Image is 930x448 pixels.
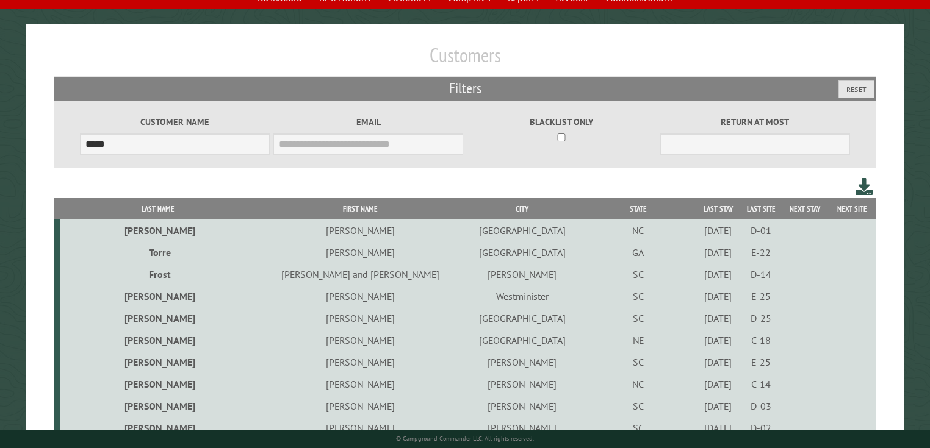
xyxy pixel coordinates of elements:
td: [PERSON_NAME] [464,373,580,395]
th: State [580,198,696,219]
td: [GEOGRAPHIC_DATA] [464,241,580,263]
td: [PERSON_NAME] [257,395,464,417]
div: [DATE] [698,356,738,368]
td: NC [580,219,696,241]
div: [DATE] [698,268,738,280]
label: Blacklist only [467,115,657,129]
label: Email [273,115,463,129]
div: [DATE] [698,290,738,302]
td: Westminister [464,285,580,307]
td: NE [580,329,696,351]
th: Last Name [60,198,257,219]
td: D-14 [740,263,782,285]
th: Last Site [740,198,782,219]
div: [DATE] [698,422,738,434]
td: [PERSON_NAME] [464,263,580,285]
td: [PERSON_NAME] [60,219,257,241]
div: [DATE] [698,312,738,324]
td: [PERSON_NAME] [60,395,257,417]
td: [PERSON_NAME] [257,417,464,439]
td: C-14 [740,373,782,395]
td: C-18 [740,329,782,351]
td: [GEOGRAPHIC_DATA] [464,329,580,351]
td: [PERSON_NAME] [60,329,257,351]
td: Torre [60,241,257,263]
td: SC [580,263,696,285]
td: [GEOGRAPHIC_DATA] [464,307,580,329]
td: E-22 [740,241,782,263]
a: Download this customer list (.csv) [856,176,873,198]
td: [PERSON_NAME] [257,219,464,241]
td: [PERSON_NAME] [257,373,464,395]
td: E-25 [740,285,782,307]
button: Reset [838,80,874,98]
td: SC [580,285,696,307]
td: [PERSON_NAME] [257,351,464,373]
td: D-03 [740,395,782,417]
td: [PERSON_NAME] [257,241,464,263]
td: [PERSON_NAME] [60,307,257,329]
td: [PERSON_NAME] [60,417,257,439]
td: D-01 [740,219,782,241]
td: [PERSON_NAME] [464,417,580,439]
td: [PERSON_NAME] [60,285,257,307]
td: SC [580,351,696,373]
label: Customer Name [80,115,270,129]
td: [GEOGRAPHIC_DATA] [464,219,580,241]
div: [DATE] [698,334,738,346]
td: [PERSON_NAME] [257,329,464,351]
div: [DATE] [698,400,738,412]
td: SC [580,395,696,417]
div: [DATE] [698,224,738,236]
label: Return at most [660,115,850,129]
td: D-02 [740,417,782,439]
td: [PERSON_NAME] [257,285,464,307]
td: SC [580,417,696,439]
div: [DATE] [698,378,738,390]
td: [PERSON_NAME] [60,351,257,373]
h1: Customers [54,43,877,77]
th: Last Stay [696,198,740,219]
td: SC [580,307,696,329]
th: Next Stay [782,198,827,219]
h2: Filters [54,77,877,100]
td: E-25 [740,351,782,373]
td: [PERSON_NAME] [464,395,580,417]
td: D-25 [740,307,782,329]
div: [DATE] [698,246,738,258]
th: First Name [257,198,464,219]
th: Next Site [827,198,876,219]
td: [PERSON_NAME] and [PERSON_NAME] [257,263,464,285]
td: [PERSON_NAME] [464,351,580,373]
td: [PERSON_NAME] [257,307,464,329]
td: [PERSON_NAME] [60,373,257,395]
td: GA [580,241,696,263]
td: Frost [60,263,257,285]
small: © Campground Commander LLC. All rights reserved. [396,435,534,443]
td: NC [580,373,696,395]
th: City [464,198,580,219]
